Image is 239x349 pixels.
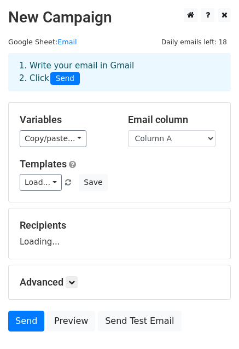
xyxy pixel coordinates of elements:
button: Save [79,174,107,191]
small: Google Sheet: [8,38,77,46]
h2: New Campaign [8,8,231,27]
a: Send [8,311,44,331]
span: Send [50,72,80,85]
div: Loading... [20,219,219,248]
h5: Email column [128,114,220,126]
a: Load... [20,174,62,191]
a: Preview [47,311,95,331]
a: Send Test Email [98,311,181,331]
a: Daily emails left: 18 [158,38,231,46]
a: Templates [20,158,67,170]
h5: Advanced [20,276,219,288]
h5: Variables [20,114,112,126]
div: 1. Write your email in Gmail 2. Click [11,60,228,85]
h5: Recipients [20,219,219,231]
a: Email [57,38,77,46]
a: Copy/paste... [20,130,86,147]
span: Daily emails left: 18 [158,36,231,48]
